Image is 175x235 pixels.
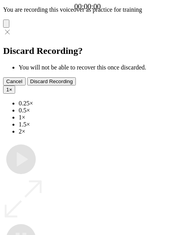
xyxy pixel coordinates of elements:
button: 1× [3,85,15,94]
button: Discard Recording [27,77,76,85]
p: You are recording this voiceover as practice for training [3,6,172,13]
a: 00:00:00 [74,2,101,11]
li: 2× [19,128,172,135]
button: Cancel [3,77,26,85]
li: 1× [19,114,172,121]
li: 1.5× [19,121,172,128]
span: 1 [6,87,9,93]
li: 0.25× [19,100,172,107]
li: You will not be able to recover this once discarded. [19,64,172,71]
li: 0.5× [19,107,172,114]
h2: Discard Recording? [3,46,172,56]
